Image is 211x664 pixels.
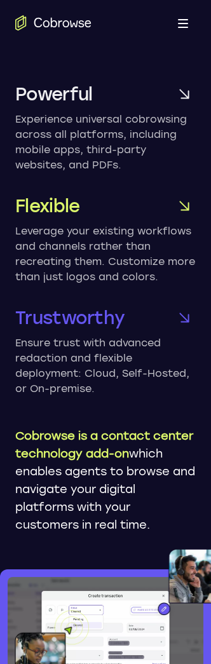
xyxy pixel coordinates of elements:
[15,224,196,285] p: Leverage your existing workflows and channels rather than recreating them. Customize more than ju...
[15,112,196,173] p: Experience universal cobrowsing across all platforms, including mobile apps, third-party websites...
[15,427,196,534] p: which enables agents to browse and navigate your digital platforms with your customers in real time.
[15,81,196,107] a: Powerful
[15,193,196,219] a: Flexible
[15,81,92,107] span: Powerful
[15,15,92,30] a: Go to the home page
[15,305,125,330] span: Trustworthy
[15,305,196,330] a: Trustworthy
[15,335,196,396] p: Ensure trust with advanced redaction and flexible deployment: Cloud, Self-Hosted, or On-premise.
[15,193,79,219] span: Flexible
[15,429,193,461] span: Cobrowse is a contact center technology add-on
